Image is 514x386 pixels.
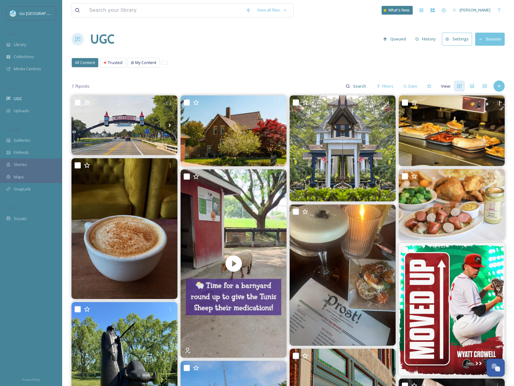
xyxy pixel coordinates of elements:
[181,95,287,166] img: #photography #frankenmuth 🏠
[290,95,396,201] img: 5th Street porches #porchview #baycitymi
[399,169,505,240] img: Our authentic, locally made Bavarian sausages have been a guest favorite for decades! Paired with...
[14,96,22,102] span: UGC
[6,86,20,91] span: COLLECT
[108,60,122,66] span: Trusted
[14,186,31,192] span: SnapLink
[399,243,505,375] img: Congratulations to wyatt.crowell on earning his promotion to the Double-A tulsadrillers! The dodg...
[399,95,505,166] img: Craving something fresh? Swing by T.Dub’s and treat yourself to a delicious sandwich made just fo...
[181,169,287,358] video: 🐏 Time to give the Tunis Sheep, Dolly and Quiet, their medications and that means a barnyard roun...
[22,375,40,383] a: Privacy Policy
[14,174,24,180] span: Maps
[19,10,65,16] span: Go [GEOGRAPHIC_DATA]
[441,83,451,89] span: View:
[90,30,114,48] a: UGC
[412,33,439,45] button: History
[382,83,393,89] span: Filters
[6,128,21,132] span: WIDGETS
[14,54,34,60] span: Collections
[475,33,505,45] button: Sources
[442,33,472,45] button: Settings
[14,137,30,143] span: Galleries
[254,4,290,16] a: View all files
[71,158,177,299] img: Need a pick me up after the first day of school?! We’ve got you covered! 3-6pm, 50% off drinks & ...
[350,80,370,92] input: Search
[14,216,27,222] span: Socials
[22,378,40,382] span: Privacy Policy
[10,10,16,16] img: GoGreatLogo_MISkies_RegionalTrails%20%281%29.png
[382,6,413,15] a: What's New
[75,60,95,66] span: All Content
[14,162,27,168] span: Stories
[14,149,29,155] span: Embeds
[449,4,493,16] a: [PERSON_NAME]
[14,66,41,72] span: Media Centres
[14,108,29,114] span: Uploads
[408,83,417,89] span: Date
[181,169,287,358] img: thumbnail
[71,95,177,155] img: Michigan's Little Bavaria #littlebavaria #frankenmuth #frankenmuthmi #bavarianinn #visitfrankenmu...
[442,33,475,45] a: Settings
[86,3,243,17] input: Search your library
[460,7,490,13] span: [PERSON_NAME]
[135,60,156,66] span: My Content
[71,83,89,89] span: 7.7k posts
[6,32,17,37] span: MEDIA
[14,42,26,48] span: Library
[487,359,505,377] button: Open Chat
[380,33,412,45] a: Queued
[412,33,442,45] a: History
[290,204,396,346] img: Gloomy Days .. calls for a Dinner Date at Prost Wine Bar & Charcuterie & Don’t forget to Join the...
[6,206,19,211] span: SOCIALS
[380,33,409,45] button: Queued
